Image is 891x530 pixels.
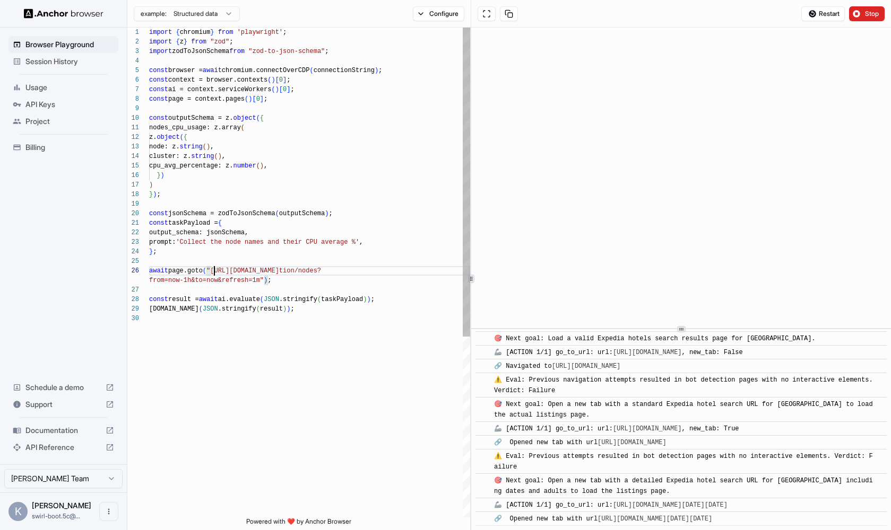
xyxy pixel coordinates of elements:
[168,219,218,227] span: taskPayload =
[287,86,290,93] span: ]
[180,134,184,141] span: (
[206,143,210,151] span: )
[252,95,256,103] span: [
[8,422,118,439] div: Documentation
[275,210,279,217] span: (
[481,500,486,510] span: ​
[127,75,139,85] div: 6
[375,67,378,74] span: )
[127,266,139,276] div: 26
[127,247,139,257] div: 24
[367,296,371,303] span: )
[180,29,211,36] span: chromium
[127,113,139,123] div: 10
[819,10,840,18] span: Restart
[283,86,287,93] span: 0
[494,349,743,356] span: 🦾 [ACTION 1/1] go_to_url: url: , new_tab: False
[25,382,101,393] span: Schedule a demo
[363,296,367,303] span: )
[149,229,248,236] span: output_schema: jsonSchema,
[149,48,172,55] span: import
[256,114,260,122] span: (
[149,76,168,84] span: const
[287,76,290,84] span: ;
[149,219,168,227] span: const
[24,8,103,19] img: Anchor Logo
[127,190,139,199] div: 18
[271,86,275,93] span: (
[210,38,229,46] span: "zod"
[598,515,712,523] a: [URL][DOMAIN_NAME][DATE][DATE]
[161,172,165,179] span: )
[8,113,118,130] div: Project
[494,363,624,370] span: 🔗 Navigated to
[494,501,731,509] span: 🦾 [ACTION 1/1] go_to_url: url:
[260,114,264,122] span: {
[246,517,351,530] span: Powered with ❤️ by Anchor Browser
[8,36,118,53] div: Browser Playground
[141,10,167,18] span: example:
[8,396,118,413] div: Support
[168,67,203,74] span: browser =
[149,162,233,170] span: cpu_avg_percentage: z.
[157,191,160,198] span: ;
[149,305,199,313] span: [DOMAIN_NAME]
[127,161,139,171] div: 15
[127,180,139,190] div: 17
[317,296,321,303] span: (
[203,67,222,74] span: await
[127,37,139,47] div: 2
[203,305,218,313] span: JSON
[264,95,267,103] span: ;
[494,335,816,342] span: 🎯 Next goal: Load a valid Expedia hotels search results page for [GEOGRAPHIC_DATA].
[184,134,187,141] span: {
[237,29,283,36] span: 'playwright'
[127,56,139,66] div: 4
[127,94,139,104] div: 8
[32,512,80,520] span: swirl-boot.5c@icloud.com
[229,38,233,46] span: ;
[127,104,139,113] div: 9
[127,47,139,56] div: 3
[245,95,248,103] span: (
[203,143,206,151] span: (
[481,451,486,462] span: ​
[325,48,328,55] span: ;
[127,85,139,94] div: 7
[552,363,621,370] a: [URL][DOMAIN_NAME]
[849,6,885,21] button: Stop
[127,228,139,237] div: 22
[149,248,153,255] span: }
[260,95,264,103] span: ]
[613,501,728,509] a: [URL][DOMAIN_NAME][DATE][DATE]
[127,199,139,209] div: 19
[256,162,260,170] span: (
[371,296,375,303] span: ;
[25,442,101,453] span: API Reference
[481,514,486,524] span: ​
[149,29,172,36] span: import
[248,48,325,55] span: "zod-to-json-schema"
[149,191,153,198] span: }
[865,10,880,18] span: Stop
[157,134,179,141] span: object
[478,6,496,21] button: Open in full screen
[8,139,118,156] div: Billing
[378,67,382,74] span: ;
[233,162,256,170] span: number
[149,67,168,74] span: const
[279,210,325,217] span: outputSchema
[481,437,486,448] span: ​
[127,285,139,295] div: 27
[149,86,168,93] span: const
[283,76,287,84] span: ]
[127,304,139,314] div: 29
[149,114,168,122] span: const
[99,502,118,521] button: Open menu
[199,296,218,303] span: await
[8,379,118,396] div: Schedule a demo
[241,124,245,131] span: (
[494,477,873,495] span: 🎯 Next goal: Open a new tab with a detailed Expedia hotel search URL for [GEOGRAPHIC_DATA] includ...
[25,425,101,436] span: Documentation
[127,66,139,75] div: 5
